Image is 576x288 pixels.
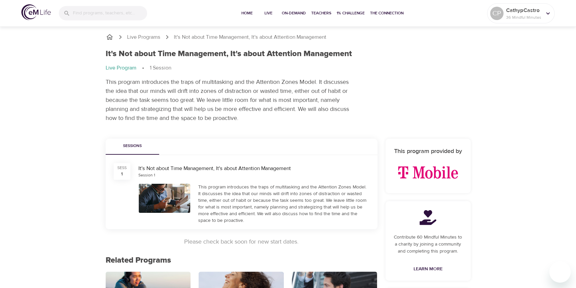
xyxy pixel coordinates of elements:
[138,165,369,172] div: It's Not about Time Management, It's about Attention Management
[549,261,571,283] iframe: Button to launch messaging window
[198,184,369,224] div: This program introduces the traps of multitasking and the Attention Zones Model. It discusses the...
[117,165,127,171] div: SESS
[106,64,471,72] nav: breadcrumb
[260,10,276,17] span: Live
[21,4,51,20] img: logo
[106,254,377,266] p: Related Programs
[106,237,377,246] p: Please check back soon for new start dates.
[73,6,147,20] input: Find programs, teachers, etc...
[311,10,331,17] span: Teachers
[337,10,365,17] span: 1% Challenge
[490,7,503,20] div: CP
[106,49,352,59] h1: It's Not about Time Management, It's about Attention Management
[239,10,255,17] span: Home
[110,143,155,150] span: Sessions
[393,162,463,183] img: T-Mobile_Logo_PRI_RGB_on-W_2022-03-14%20%28002%29.png
[282,10,306,17] span: On-Demand
[121,171,123,177] div: 1
[506,6,542,14] p: CathypCastro
[106,33,471,41] nav: breadcrumb
[393,234,463,255] p: Contribute 60 Mindful Minutes to a charity by joining a community and completing this program.
[411,263,445,275] a: Learn More
[150,64,171,72] p: 1 Session
[138,172,155,178] div: Session 1
[106,78,356,123] p: This program introduces the traps of multitasking and the Attention Zones Model. It discusses the...
[106,64,136,72] p: Live Program
[127,33,160,41] a: Live Programs
[174,33,326,41] p: It's Not about Time Management, It's about Attention Management
[370,10,404,17] span: The Connection
[393,147,463,156] h6: This program provided by
[414,265,443,273] span: Learn More
[506,14,542,20] p: 36 Mindful Minutes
